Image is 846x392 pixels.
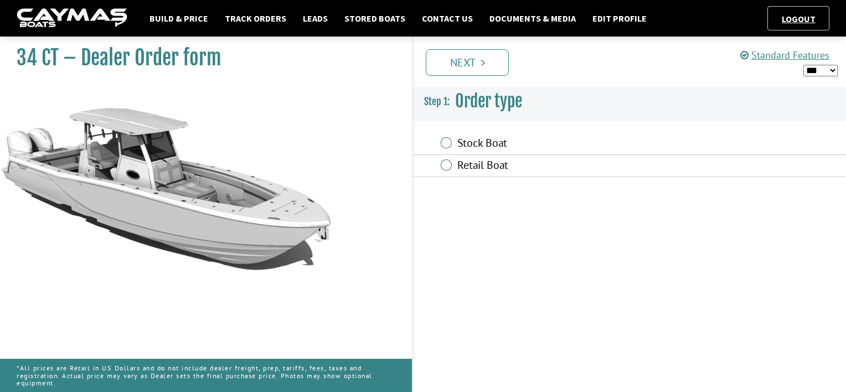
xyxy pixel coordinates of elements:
a: Logout [776,13,821,24]
a: Standard Features [740,49,829,61]
a: Stored Boats [339,11,411,25]
ul: Pagination [423,48,846,76]
h3: Order type [413,81,846,122]
a: Edit Profile [587,11,652,25]
a: Track Orders [219,11,292,25]
label: Retail Boat [457,158,690,174]
a: Leads [297,11,333,25]
a: Contact Us [416,11,478,25]
a: Next [426,49,509,76]
a: Build & Price [144,11,214,25]
p: *All prices are Retail in US Dollars and do not include dealer freight, prep, tariffs, fees, taxe... [17,359,395,392]
img: caymas-dealer-connect-2ed40d3bc7270c1d8d7ffb4b79bf05adc795679939227970def78ec6f6c03838.gif [17,8,127,29]
a: Documents & Media [484,11,581,25]
h1: 34 CT – Dealer Order form [17,45,384,70]
label: Stock Boat [457,136,690,152]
